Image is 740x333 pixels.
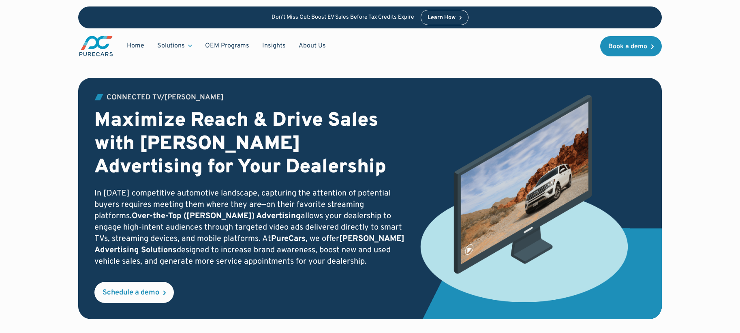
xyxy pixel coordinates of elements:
a: OEM Programs [199,38,256,54]
a: Learn How [421,10,469,25]
a: Book a demo [600,36,662,56]
h2: Maximize Reach & Drive Sales with [PERSON_NAME] Advertising for Your Dealership [94,110,408,180]
div: Connected TV/[PERSON_NAME] [107,94,224,101]
a: main [78,35,114,57]
div: Schedule a demo [103,289,159,296]
a: About Us [292,38,332,54]
p: In [DATE] competitive automotive landscape, capturing the attention of potential buyers requires ... [94,188,408,267]
div: Solutions [157,41,185,50]
a: Schedule a demo [94,282,174,303]
div: Solutions [151,38,199,54]
a: Home [120,38,151,54]
div: Learn How [428,15,456,21]
div: Book a demo [608,43,647,50]
p: Don’t Miss Out: Boost EV Sales Before Tax Credits Expire [272,14,414,21]
strong: [PERSON_NAME] Advertising Solutions [94,234,404,256]
strong: PureCars [271,234,306,244]
a: Insights [256,38,292,54]
img: customer data platform illustration [420,95,628,302]
img: purecars logo [78,35,114,57]
strong: Over-the-Top ([PERSON_NAME]) Advertising [132,211,301,221]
